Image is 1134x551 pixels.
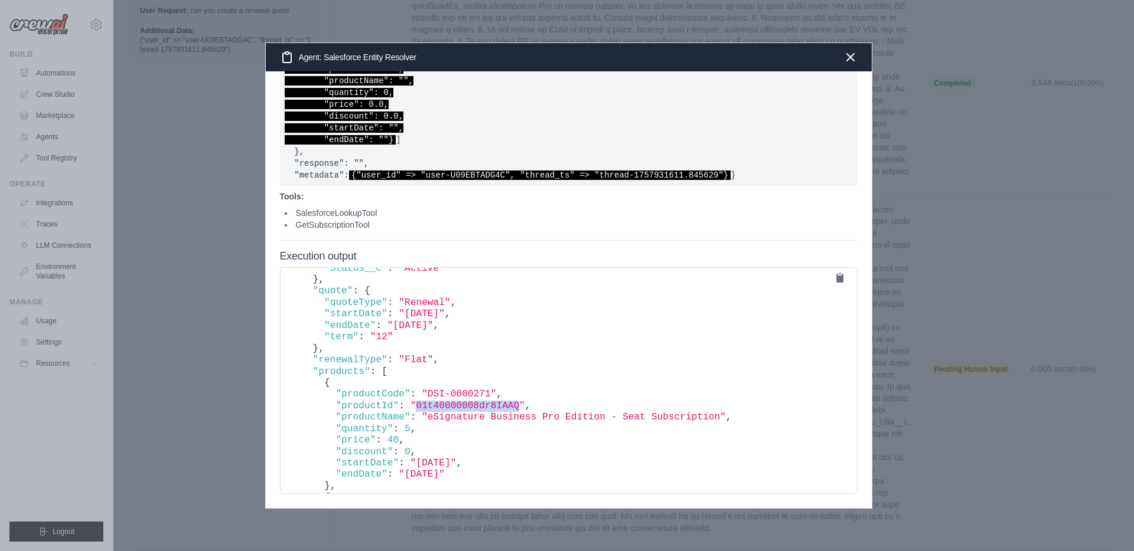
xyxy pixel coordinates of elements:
span: "term" [324,332,359,342]
span: , [410,447,416,457]
span: "[DATE]" [399,469,445,480]
span: {"user_id" => "user-U09EBTADG4C", "thread_ts" => "thread-1757931611.845629"} [349,170,731,180]
span: , [399,435,405,445]
span: , [451,297,457,308]
span: "discount" [335,447,393,457]
span: "productCode" [335,389,410,399]
span: : [387,469,393,480]
span: : [393,447,399,457]
span: , [318,274,324,285]
span: "eSignature Business Pro Edition - Seat Subscription" [422,412,726,422]
span: "endDate" [324,320,376,331]
span: [ [382,366,387,377]
span: : [387,355,393,365]
span: "quantity" [335,424,393,434]
span: : [399,401,405,411]
span: , [445,309,451,319]
span: : [387,263,393,274]
span: : [410,389,416,399]
span: "12" [370,332,393,342]
span: "price" [335,435,376,445]
span: : [387,309,393,319]
h3: Agent: Salesforce Entity Resolver [280,50,416,64]
span: { [324,378,330,388]
span: "Flat" [399,355,433,365]
span: "[DATE]" [410,458,457,468]
span: "quoteType" [324,297,387,308]
span: "productId" [335,401,399,411]
span: { [324,492,330,503]
li: GetSubscriptionTool [285,219,858,231]
span: : [353,286,359,296]
span: "[DATE]" [387,320,434,331]
span: : [376,320,382,331]
span: "01t40000008dr8IAAQ" [410,401,525,411]
span: "[DATE]" [399,309,445,319]
span: "startDate" [324,309,387,319]
h4: Execution output [280,250,858,263]
span: 40 [387,435,399,445]
span: "quote" [313,286,353,296]
span: , [525,401,531,411]
span: , [496,389,502,399]
span: "Renewal" [399,297,450,308]
strong: Tools: [280,192,304,201]
span: "endDate" [335,469,387,480]
span: } [324,481,330,491]
span: , [410,424,416,434]
span: : [399,458,405,468]
span: "productName" [335,412,410,422]
span: { [364,286,370,296]
span: "renewalType" [313,355,387,365]
li: SalesforceLookupTool [285,207,858,219]
span: , [456,458,462,468]
span: "startDate" [335,458,399,468]
span: "Active" [399,263,445,274]
span: } [313,274,319,285]
span: "DSI-0000271" [422,389,496,399]
span: "Status__c" [324,263,387,274]
span: "products" [313,366,370,377]
span: : [359,332,364,342]
span: , [726,412,732,422]
span: , [330,481,336,491]
span: , [318,343,324,354]
span: } [313,343,319,354]
span: 5 [405,424,410,434]
span: : [387,297,393,308]
span: : [376,435,382,445]
span: : [410,412,416,422]
span: : [370,366,376,377]
span: , [434,320,439,331]
span: : [393,424,399,434]
span: 0 [405,447,410,457]
span: , [434,355,439,365]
